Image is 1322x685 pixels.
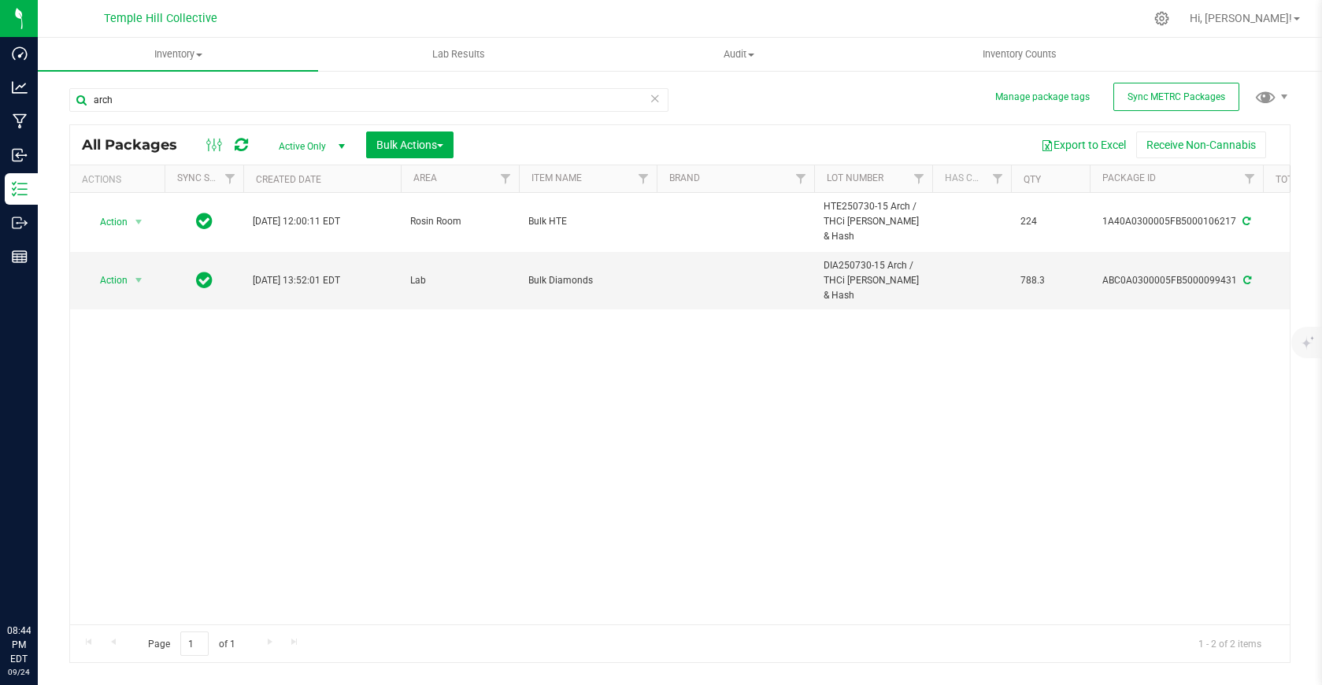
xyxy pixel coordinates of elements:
[650,88,661,109] span: Clear
[824,258,923,304] span: DIA250730-15 Arch / THCi [PERSON_NAME] & Hash
[1087,273,1265,288] div: ABC0A0300005FB5000099431
[1020,273,1080,288] span: 788.3
[12,147,28,163] inline-svg: Inbound
[788,165,814,192] a: Filter
[1102,172,1156,183] a: Package ID
[1190,12,1292,24] span: Hi, [PERSON_NAME]!
[1031,131,1136,158] button: Export to Excel
[827,172,883,183] a: Lot Number
[253,273,340,288] span: [DATE] 13:52:01 EDT
[12,215,28,231] inline-svg: Outbound
[1136,131,1266,158] button: Receive Non-Cannabis
[256,174,321,185] a: Created Date
[1113,83,1239,111] button: Sync METRC Packages
[12,113,28,129] inline-svg: Manufacturing
[7,666,31,678] p: 09/24
[129,269,149,291] span: select
[631,165,657,192] a: Filter
[528,273,647,288] span: Bulk Diamonds
[12,181,28,197] inline-svg: Inventory
[104,12,217,25] span: Temple Hill Collective
[600,47,879,61] span: Audit
[86,269,128,291] span: Action
[1237,165,1263,192] a: Filter
[1020,214,1080,229] span: 224
[82,174,158,185] div: Actions
[1128,91,1225,102] span: Sync METRC Packages
[879,38,1160,71] a: Inventory Counts
[1152,11,1172,26] div: Manage settings
[366,131,454,158] button: Bulk Actions
[531,172,582,183] a: Item Name
[410,273,509,288] span: Lab
[985,165,1011,192] a: Filter
[38,38,318,71] a: Inventory
[410,214,509,229] span: Rosin Room
[376,139,443,151] span: Bulk Actions
[1240,216,1250,227] span: Sync from Compliance System
[493,165,519,192] a: Filter
[411,47,506,61] span: Lab Results
[413,172,437,183] a: Area
[318,38,598,71] a: Lab Results
[932,165,1011,193] th: Has COA
[135,631,248,656] span: Page of 1
[1087,214,1265,229] div: 1A40A0300005FB5000106217
[961,47,1078,61] span: Inventory Counts
[12,80,28,95] inline-svg: Analytics
[7,624,31,666] p: 08:44 PM EDT
[196,210,213,232] span: In Sync
[177,172,238,183] a: Sync Status
[129,211,149,233] span: select
[1186,631,1274,655] span: 1 - 2 of 2 items
[12,249,28,265] inline-svg: Reports
[82,136,193,154] span: All Packages
[196,269,213,291] span: In Sync
[16,559,63,606] iframe: Resource center
[253,214,340,229] span: [DATE] 12:00:11 EDT
[669,172,700,183] a: Brand
[1024,174,1041,185] a: Qty
[38,47,318,61] span: Inventory
[528,214,647,229] span: Bulk HTE
[824,199,923,245] span: HTE250730-15 Arch / THCi [PERSON_NAME] & Hash
[217,165,243,192] a: Filter
[599,38,879,71] a: Audit
[69,88,668,112] input: Search Package ID, Item Name, SKU, Lot or Part Number...
[1241,275,1251,286] span: Sync from Compliance System
[12,46,28,61] inline-svg: Dashboard
[180,631,209,656] input: 1
[86,211,128,233] span: Action
[995,91,1090,104] button: Manage package tags
[906,165,932,192] a: Filter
